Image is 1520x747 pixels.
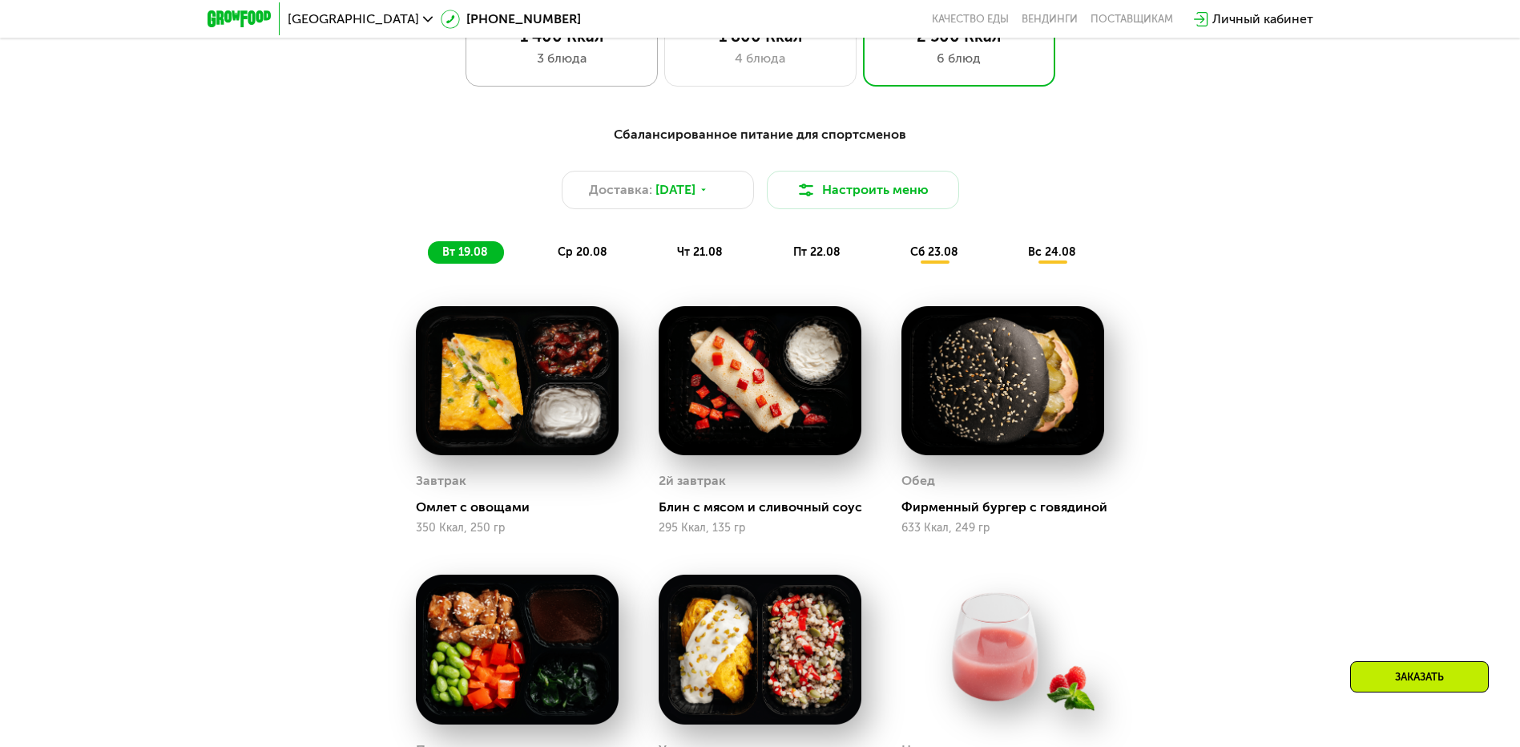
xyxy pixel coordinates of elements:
[416,469,466,493] div: Завтрак
[288,13,419,26] span: [GEOGRAPHIC_DATA]
[286,125,1235,145] div: Сбалансированное питание для спортсменов
[659,499,874,515] div: Блин с мясом и сливочный соус
[880,49,1038,68] div: 6 блюд
[416,499,631,515] div: Омлет с овощами
[793,245,841,259] span: пт 22.08
[1091,13,1173,26] div: поставщикам
[589,180,652,200] span: Доставка:
[442,245,488,259] span: вт 19.08
[901,522,1104,535] div: 633 Ккал, 249 гр
[416,522,619,535] div: 350 Ккал, 250 гр
[482,49,641,68] div: 3 блюда
[659,469,726,493] div: 2й завтрак
[681,49,840,68] div: 4 блюда
[558,245,607,259] span: ср 20.08
[677,245,723,259] span: чт 21.08
[1028,245,1076,259] span: вс 24.08
[441,10,581,29] a: [PHONE_NUMBER]
[901,469,935,493] div: Обед
[910,245,958,259] span: сб 23.08
[659,522,861,535] div: 295 Ккал, 135 гр
[932,13,1009,26] a: Качество еды
[655,180,695,200] span: [DATE]
[1212,10,1313,29] div: Личный кабинет
[1022,13,1078,26] a: Вендинги
[901,499,1117,515] div: Фирменный бургер с говядиной
[1350,661,1489,692] div: Заказать
[767,171,959,209] button: Настроить меню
